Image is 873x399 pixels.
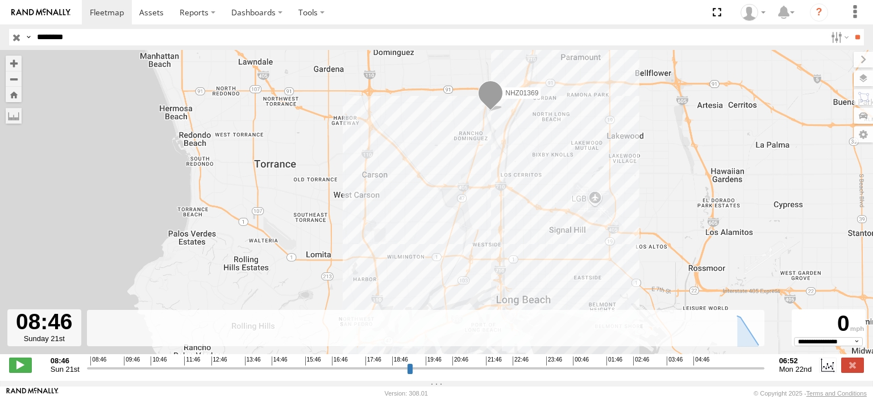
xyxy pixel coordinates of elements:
strong: 08:46 [51,356,80,365]
span: 17:46 [365,356,381,366]
i: ? [810,3,828,22]
span: 08:46 [90,356,106,366]
span: 16:46 [332,356,348,366]
button: Zoom Home [6,87,22,102]
button: Zoom in [6,56,22,71]
div: © Copyright 2025 - [754,390,867,397]
img: rand-logo.svg [11,9,70,16]
span: 15:46 [305,356,321,366]
span: 23:46 [546,356,562,366]
label: Search Query [24,29,33,45]
div: Version: 308.01 [385,390,428,397]
span: 01:46 [606,356,622,366]
span: 09:46 [124,356,140,366]
span: NHZ01369 [505,89,538,97]
span: Mon 22nd Sep 2025 [779,365,812,373]
strong: 06:52 [779,356,812,365]
label: Search Filter Options [826,29,851,45]
label: Map Settings [854,127,873,142]
label: Measure [6,108,22,124]
span: 14:46 [272,356,288,366]
a: Terms and Conditions [807,390,867,397]
span: 12:46 [211,356,227,366]
span: 13:46 [245,356,261,366]
div: 0 [793,311,864,337]
a: Visit our Website [6,388,59,399]
span: 02:46 [633,356,649,366]
span: 20:46 [452,356,468,366]
button: Zoom out [6,71,22,87]
label: Close [841,358,864,372]
div: Zulema McIntosch [737,4,770,21]
span: 10:46 [151,356,167,366]
span: 11:46 [184,356,200,366]
span: 21:46 [486,356,502,366]
span: 00:46 [573,356,589,366]
label: Play/Stop [9,358,32,372]
span: 19:46 [426,356,442,366]
span: Sun 21st Sep 2025 [51,365,80,373]
span: 03:46 [667,356,683,366]
span: 04:46 [693,356,709,366]
span: 18:46 [392,356,408,366]
span: 22:46 [513,356,529,366]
